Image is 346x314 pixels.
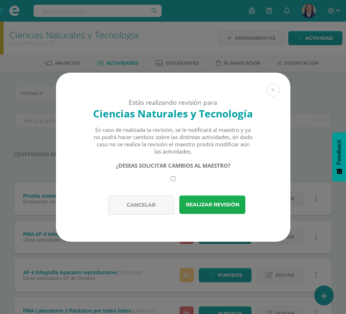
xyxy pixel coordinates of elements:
button: Feedback - Mostrar encuesta [332,132,346,181]
input: Require changes [171,176,175,181]
span: Feedback [336,139,342,165]
div: En caso de realizada la revisión, se le notificará al maestro y ya no podrá hacer cambios sobre l... [93,126,253,155]
div: Estás realizando revisión para [69,98,278,107]
strong: Ciencias Naturales y Tecnología [93,107,253,120]
button: Close (Esc) [267,83,280,96]
button: Realizar revisión [179,195,245,214]
button: Cancelar [108,195,175,215]
strong: ¿DESEAS SOLICITAR CAMBIOS AL MAESTRO? [116,162,231,169]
